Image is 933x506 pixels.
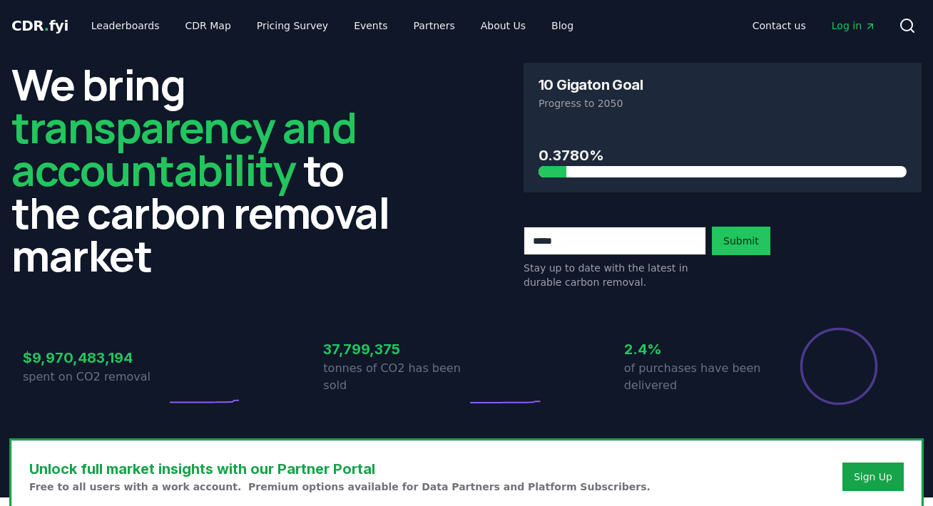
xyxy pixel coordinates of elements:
[539,145,907,166] h3: 0.3780%
[712,227,770,255] button: Submit
[741,13,817,38] a: Contact us
[245,13,340,38] a: Pricing Survey
[539,96,907,110] p: Progress to 2050
[11,17,68,34] span: CDR fyi
[323,360,466,394] p: tonnes of CO2 has been sold
[11,63,409,277] h2: We bring to the carbon removal market
[741,13,887,38] nav: Main
[402,13,466,38] a: Partners
[29,480,651,494] p: Free to all users with a work account. Premium options available for Data Partners and Platform S...
[524,261,706,289] p: Stay up to date with the latest in durable carbon removal.
[832,19,876,33] span: Log in
[540,13,585,38] a: Blog
[624,339,768,360] h3: 2.4%
[11,98,356,199] span: transparency and accountability
[469,13,537,38] a: About Us
[80,13,171,38] a: Leaderboards
[799,326,879,406] div: Percentage of sales delivered
[624,360,768,394] p: of purchases have been delivered
[29,458,651,480] h3: Unlock full market insights with our Partner Portal
[323,339,466,360] h3: 37,799,375
[820,13,887,38] a: Log in
[80,13,585,38] nav: Main
[539,78,643,92] h3: 10 Gigaton Goal
[342,13,399,38] a: Events
[854,470,892,484] a: Sign Up
[23,368,166,386] p: spent on CO2 removal
[44,17,49,34] span: .
[11,16,68,36] a: CDR.fyi
[174,13,243,38] a: CDR Map
[23,347,166,368] h3: $9,970,483,194
[842,463,904,491] button: Sign Up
